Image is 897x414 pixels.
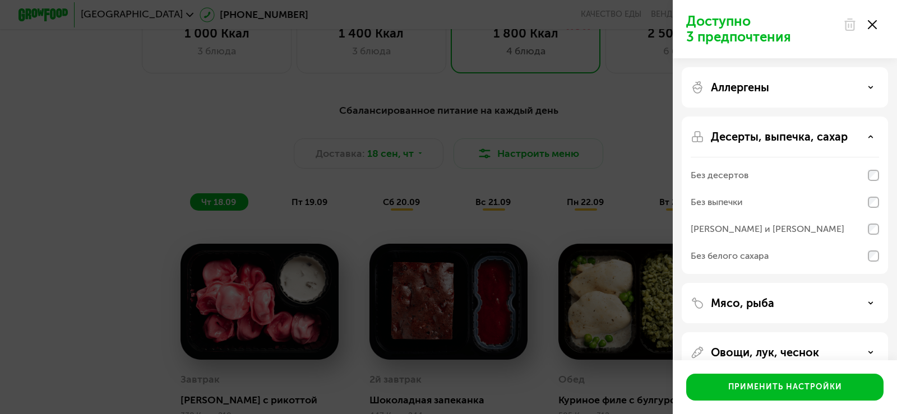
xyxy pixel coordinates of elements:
[691,222,844,236] div: [PERSON_NAME] и [PERSON_NAME]
[686,13,836,45] p: Доступно 3 предпочтения
[691,249,769,263] div: Без белого сахара
[711,130,848,143] p: Десерты, выпечка, сахар
[728,382,842,393] div: Применить настройки
[711,81,769,94] p: Аллергены
[686,374,884,401] button: Применить настройки
[691,196,743,209] div: Без выпечки
[691,169,748,182] div: Без десертов
[711,296,774,310] p: Мясо, рыба
[711,346,819,359] p: Овощи, лук, чеснок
